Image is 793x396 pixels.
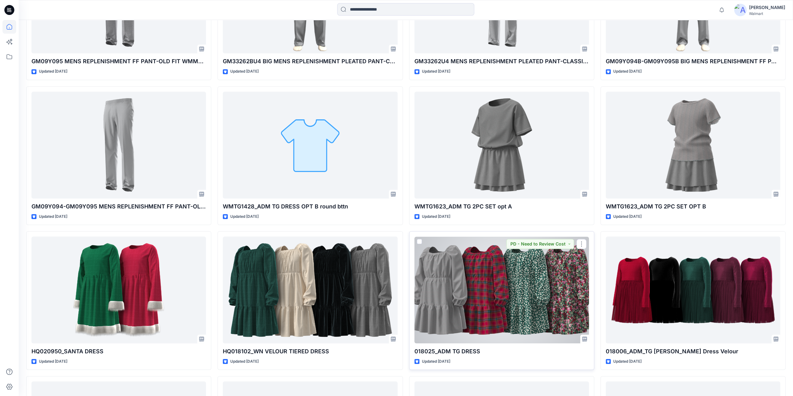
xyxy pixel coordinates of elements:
a: 018006_ADM_TG LS Tutu Dress Velour [606,236,780,343]
p: Updated [DATE] [422,213,450,220]
p: WMTG1428_ADM TG DRESS OPT B round bttn [223,202,397,211]
p: Updated [DATE] [39,358,67,365]
a: WMTG1428_ADM TG DRESS OPT B round bttn [223,92,397,198]
p: GM09Y094B-GM09Y095B BIG MENS REPLENISHMENT FF PANT-OLD FIT WMMP035AB [606,57,780,66]
div: Walmart [749,11,785,16]
p: Updated [DATE] [230,68,259,75]
a: WMTG1623_ADM TG 2PC SET OPT B [606,92,780,198]
p: GM33262U4 MENS REPLENISHMENT PLEATED PANT-CLASSIC OLD FIT WMMP026AA [414,57,589,66]
p: 018006_ADM_TG [PERSON_NAME] Dress Velour [606,347,780,356]
p: GM33262BU4 BIG MENS REPLENISHMENT PLEATED PANT-CLASSIC OLD FIT WMMP026AA [223,57,397,66]
p: Updated [DATE] [230,213,259,220]
p: 018025_ADM TG DRESS [414,347,589,356]
p: Updated [DATE] [39,68,67,75]
p: Updated [DATE] [422,68,450,75]
p: Updated [DATE] [230,358,259,365]
p: WMTG1623_ADM TG 2PC SET opt A [414,202,589,211]
p: HQ018102_WN VELOUR TIERED DRESS [223,347,397,356]
a: WMTG1623_ADM TG 2PC SET opt A [414,92,589,198]
p: WMTG1623_ADM TG 2PC SET OPT B [606,202,780,211]
p: Updated [DATE] [613,358,642,365]
p: Updated [DATE] [422,358,450,365]
img: avatar [734,4,747,16]
p: Updated [DATE] [613,213,642,220]
a: HQ018102_WN VELOUR TIERED DRESS [223,236,397,343]
a: GM09Y094-GM09Y095 MENS REPLENISHMENT FF PANT-OLD FIT WMMP035AB [31,92,206,198]
div: [PERSON_NAME] [749,4,785,11]
a: HQ020950_SANTA DRESS [31,236,206,343]
p: HQ020950_SANTA DRESS [31,347,206,356]
p: GM09Y095 MENS REPLENISHMENT FF PANT-OLD FIT WMMP035AB [31,57,206,66]
p: GM09Y094-GM09Y095 MENS REPLENISHMENT FF PANT-OLD FIT WMMP035AB [31,202,206,211]
p: Updated [DATE] [39,213,67,220]
a: 018025_ADM TG DRESS [414,236,589,343]
p: Updated [DATE] [613,68,642,75]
